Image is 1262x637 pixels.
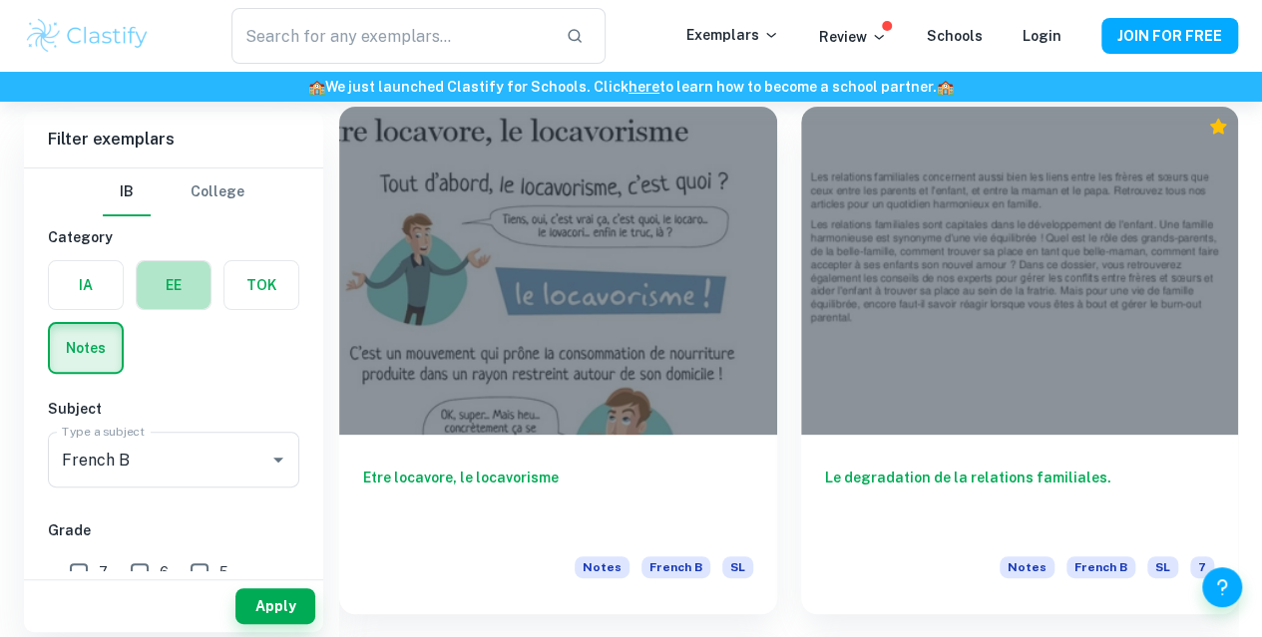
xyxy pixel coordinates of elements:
[103,168,244,216] div: Filter type choice
[825,467,1215,532] h6: Le degradation de la relations familiales.
[191,168,244,216] button: College
[235,588,315,624] button: Apply
[103,168,151,216] button: IB
[937,79,954,95] span: 🏫
[264,446,292,474] button: Open
[629,79,659,95] a: here
[137,261,210,309] button: EE
[4,76,1258,98] h6: We just launched Clastify for Schools. Click to learn how to become a school partner.
[686,24,779,46] p: Exemplars
[231,8,551,64] input: Search for any exemplars...
[722,556,753,578] span: SL
[219,561,228,583] span: 5
[160,561,169,583] span: 6
[1202,567,1242,607] button: Help and Feedback
[363,467,753,532] h6: Etre locavore, le locavorisme
[1147,556,1178,578] span: SL
[1023,28,1061,44] a: Login
[1000,556,1054,578] span: Notes
[1066,556,1135,578] span: French B
[641,556,710,578] span: French B
[801,107,1239,614] a: Le degradation de la relations familiales.NotesFrench BSL7
[1190,556,1214,578] span: 7
[308,79,325,95] span: 🏫
[62,423,145,440] label: Type a subject
[99,561,108,583] span: 7
[24,112,323,167] h6: Filter exemplars
[48,226,299,248] h6: Category
[48,398,299,420] h6: Subject
[575,556,630,578] span: Notes
[1208,117,1228,137] div: Premium
[50,324,122,372] button: Notes
[1101,18,1238,54] button: JOIN FOR FREE
[24,16,151,56] img: Clastify logo
[819,26,887,48] p: Review
[49,261,123,309] button: IA
[927,28,983,44] a: Schools
[339,107,777,614] a: Etre locavore, le locavorismeNotesFrench BSL
[48,519,299,541] h6: Grade
[224,261,298,309] button: TOK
